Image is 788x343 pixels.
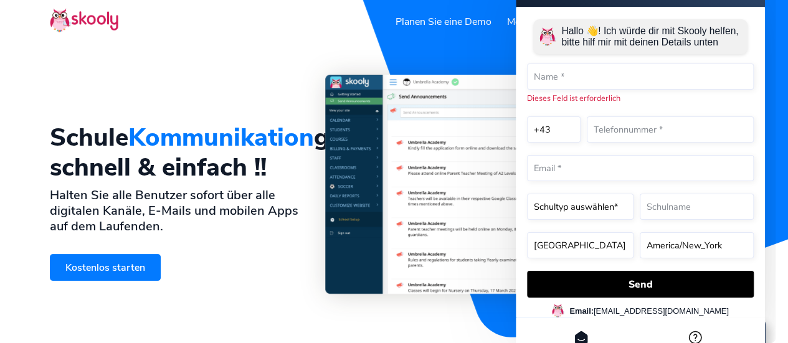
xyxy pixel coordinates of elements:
[325,75,738,329] img: Schulkommunikations-App & Software - <span class='notranslate'>Skooly | Probieren Sie es kostenlo...
[128,121,314,154] span: Kommunikation
[50,8,118,32] img: Skooly
[387,12,500,32] a: Planen Sie eine Demo
[50,254,161,281] a: Kostenlos starten
[50,123,415,182] h1: Schule gemacht schnell & einfach !!
[50,187,305,234] h2: Halten Sie alle Benutzer sofort über alle digitalen Kanäle, E-Mails und mobilen Apps auf dem Lauf...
